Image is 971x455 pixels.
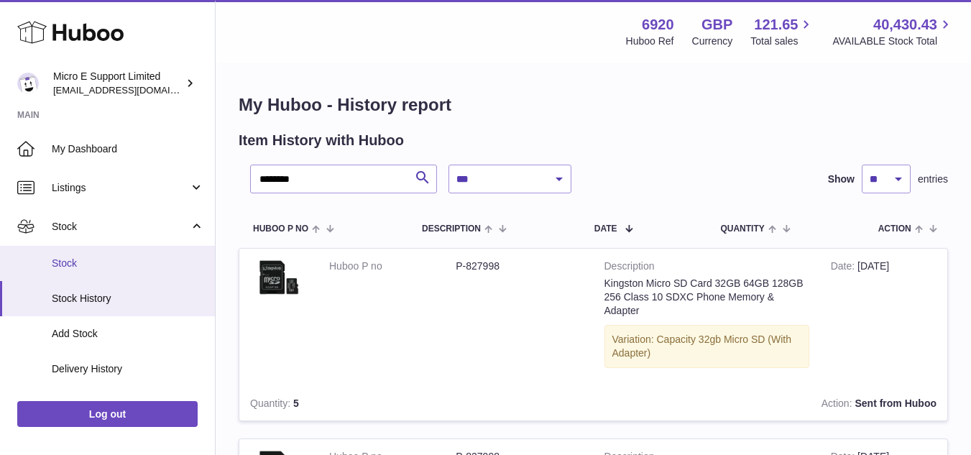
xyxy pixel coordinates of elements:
span: Action [878,224,911,234]
td: Kingston Micro SD Card 32GB 64GB 128GB 256 Class 10 SDXC Phone Memory & Adapter [594,249,820,385]
dt: Huboo P no [329,259,456,273]
span: entries [918,173,948,186]
span: Listings [52,181,189,195]
span: Date [594,224,617,234]
span: Stock [52,220,189,234]
span: 40,430.43 [873,15,937,35]
h1: My Huboo - History report [239,93,948,116]
strong: 6920 [642,15,674,35]
span: ASN Uploads [52,397,204,411]
div: Currency [692,35,733,48]
strong: GBP [701,15,732,35]
div: Variation: Capacity 32gb Micro SD (With Adapter) [604,325,809,368]
span: My Dashboard [52,142,204,156]
span: 121.65 [754,15,798,35]
a: 40,430.43 AVAILABLE Stock Total [832,15,954,48]
span: Stock History [52,292,204,305]
td: [DATE] [820,249,947,385]
h2: Item History with Huboo [239,131,404,150]
td: 5 [239,386,367,421]
span: [EMAIL_ADDRESS][DOMAIN_NAME] [53,84,211,96]
a: 121.65 Total sales [750,15,814,48]
strong: Action [822,397,855,413]
strong: Date [831,260,857,275]
a: Log out [17,401,198,427]
img: contact@micropcsupport.com [17,73,39,94]
img: $_57.JPG [250,259,308,295]
span: Description [422,224,481,234]
span: Stock [52,257,204,270]
strong: Quantity [250,397,293,413]
label: Show [828,173,855,186]
div: Micro E Support Limited [53,70,183,97]
span: Add Stock [52,327,204,341]
span: AVAILABLE Stock Total [832,35,954,48]
span: Total sales [750,35,814,48]
strong: Description [604,259,809,277]
div: Huboo Ref [626,35,674,48]
strong: Sent from Huboo [855,397,937,409]
span: Quantity [720,224,764,234]
span: Delivery History [52,362,204,376]
dd: P-827998 [456,259,582,273]
span: Huboo P no [253,224,308,234]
